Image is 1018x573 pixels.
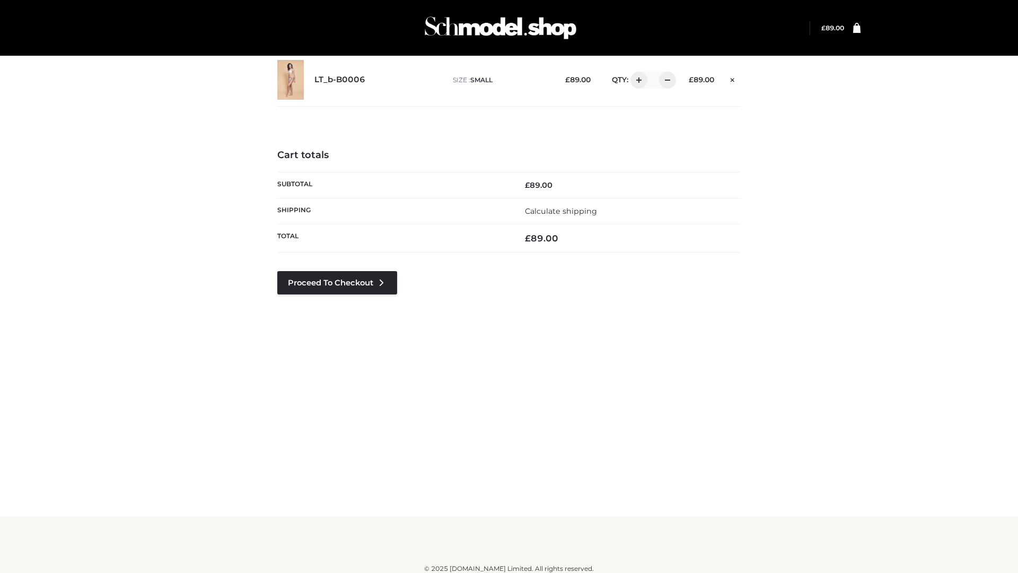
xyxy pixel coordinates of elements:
bdi: 89.00 [565,75,591,84]
h4: Cart totals [277,150,741,161]
div: QTY: [601,72,672,89]
bdi: 89.00 [821,24,844,32]
bdi: 89.00 [689,75,714,84]
img: Schmodel Admin 964 [421,7,580,49]
a: Remove this item [725,72,741,85]
p: size : [453,75,549,85]
bdi: 89.00 [525,180,552,190]
th: Total [277,224,509,253]
a: LT_b-B0006 [314,75,365,85]
a: £89.00 [821,24,844,32]
th: Shipping [277,198,509,224]
a: Calculate shipping [525,206,597,216]
span: £ [689,75,694,84]
bdi: 89.00 [525,233,558,244]
span: £ [525,233,531,244]
span: £ [821,24,826,32]
th: Subtotal [277,172,509,198]
span: £ [525,180,530,190]
a: Proceed to Checkout [277,271,397,294]
span: SMALL [470,76,493,84]
img: LT_b-B0006 - SMALL [277,60,304,100]
span: £ [565,75,570,84]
